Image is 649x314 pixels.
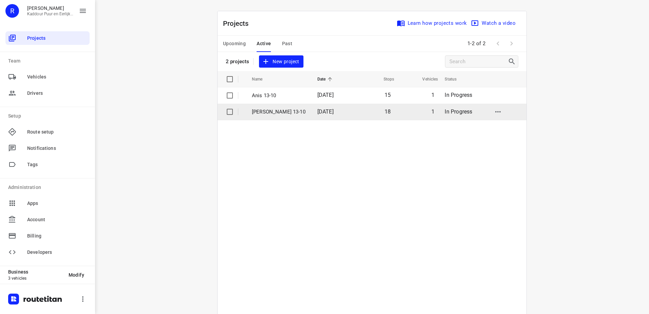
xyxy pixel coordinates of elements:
[5,4,19,18] div: R
[27,249,87,256] span: Developers
[252,75,272,83] span: Name
[27,128,87,136] span: Route setup
[317,108,334,115] span: [DATE]
[27,5,73,11] p: Rachid Kaddour
[317,92,334,98] span: [DATE]
[5,213,90,226] div: Account
[5,229,90,243] div: Billing
[5,158,90,171] div: Tags
[27,216,87,223] span: Account
[27,73,87,81] span: Vehicles
[449,56,508,67] input: Search projects
[431,92,434,98] span: 1
[223,39,246,48] span: Upcoming
[491,37,505,50] span: Previous Page
[8,276,63,281] p: 3 vehicles
[385,108,391,115] span: 18
[505,37,518,50] span: Next Page
[27,200,87,207] span: Apps
[263,57,299,66] span: New project
[431,108,434,115] span: 1
[445,75,465,83] span: Status
[69,272,84,278] span: Modify
[8,269,63,275] p: Business
[259,55,303,68] button: New project
[282,39,293,48] span: Past
[252,108,307,116] p: [PERSON_NAME] 13-10
[27,35,87,42] span: Projects
[63,269,90,281] button: Modify
[27,12,73,16] p: Kaddour Puur en Eerlijk Vlees B.V.
[27,90,87,97] span: Drivers
[252,92,307,100] p: Anis 13-10
[5,196,90,210] div: Apps
[5,125,90,139] div: Route setup
[223,18,254,29] p: Projects
[317,75,335,83] span: Date
[385,92,391,98] span: 15
[5,141,90,155] div: Notifications
[375,75,394,83] span: Stops
[226,58,249,65] p: 2 projects
[27,232,87,240] span: Billing
[465,36,488,51] span: 1-2 of 2
[8,57,90,65] p: Team
[445,108,472,115] span: In Progress
[8,184,90,191] p: Administration
[257,39,271,48] span: Active
[445,92,472,98] span: In Progress
[5,31,90,45] div: Projects
[27,161,87,168] span: Tags
[27,145,87,152] span: Notifications
[8,112,90,120] p: Setup
[5,245,90,259] div: Developers
[5,86,90,100] div: Drivers
[508,57,518,66] div: Search
[413,75,438,83] span: Vehicles
[5,70,90,84] div: Vehicles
